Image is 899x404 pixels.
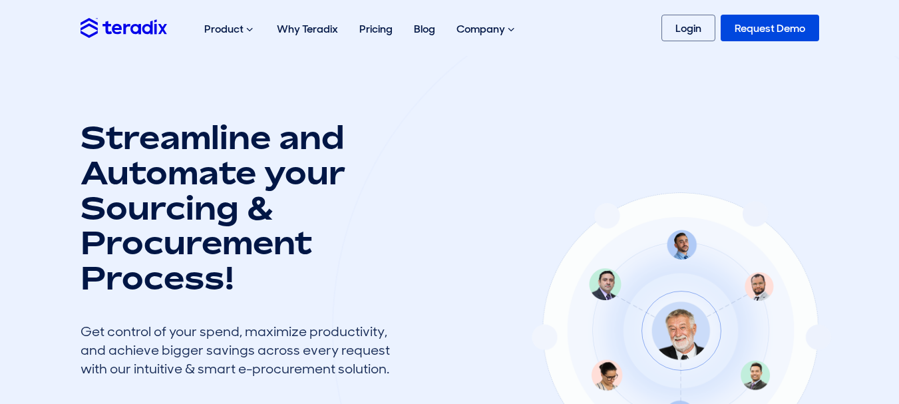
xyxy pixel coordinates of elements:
a: Pricing [349,8,403,50]
div: Product [194,8,266,51]
a: Why Teradix [266,8,349,50]
a: Login [661,15,715,41]
div: Company [446,8,528,51]
a: Blog [403,8,446,50]
div: Get control of your spend, maximize productivity, and achieve bigger savings across every request... [81,322,400,378]
h1: Streamline and Automate your Sourcing & Procurement Process! [81,120,400,296]
img: Teradix logo [81,18,167,37]
a: Request Demo [721,15,819,41]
